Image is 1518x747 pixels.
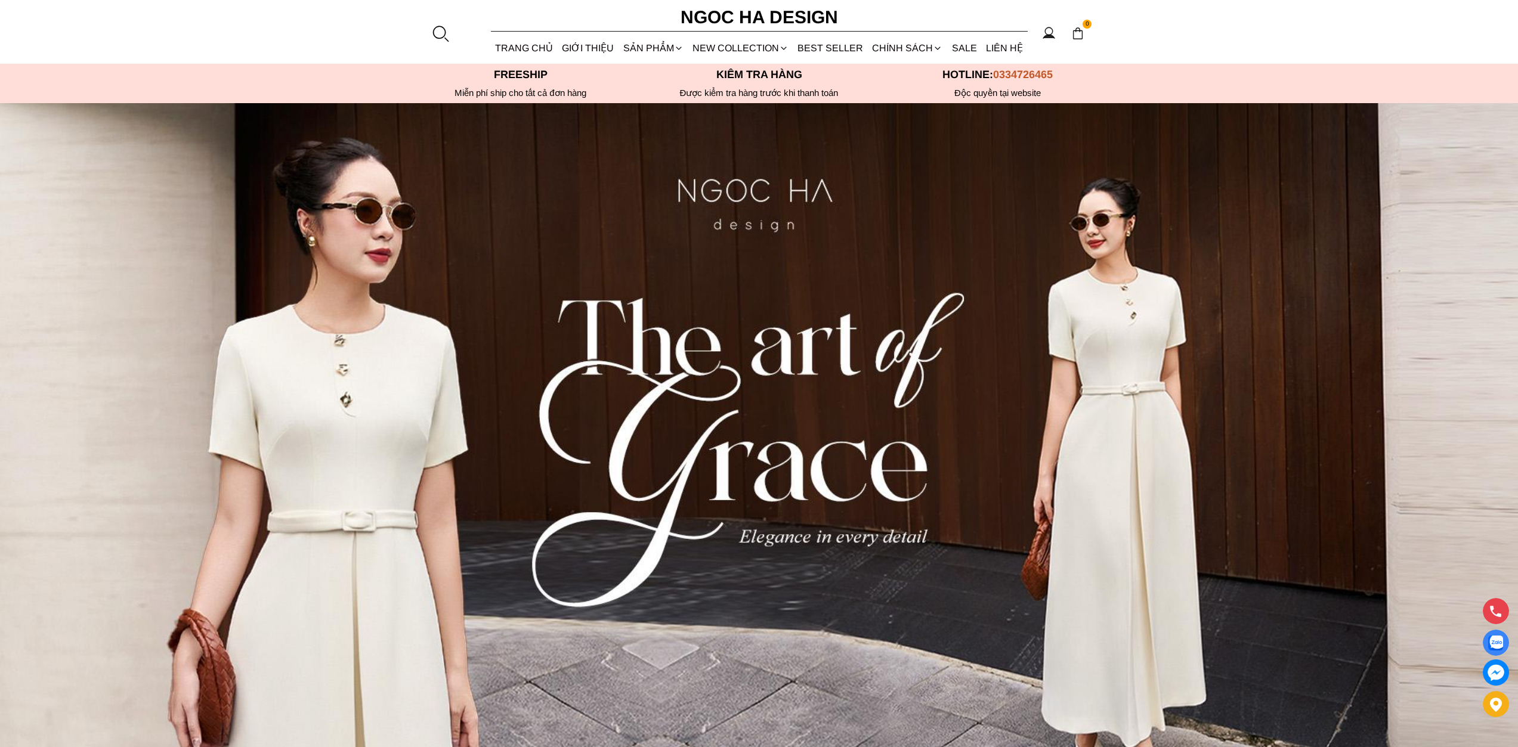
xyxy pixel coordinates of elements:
img: img-CART-ICON-ksit0nf1 [1071,27,1084,40]
div: SẢN PHẨM [619,32,688,64]
h6: Độc quyền tại website [879,88,1117,98]
a: LIÊN HỆ [981,32,1027,64]
img: Display image [1488,636,1503,650]
a: messenger [1483,659,1509,686]
a: SALE [947,32,981,64]
a: GIỚI THIỆU [558,32,619,64]
div: Chính sách [868,32,947,64]
div: Miễn phí ship cho tất cả đơn hàng [401,88,640,98]
a: Display image [1483,630,1509,656]
p: Hotline: [879,69,1117,81]
a: Ngoc Ha Design [670,3,849,32]
span: 0 [1083,20,1092,29]
span: 0334726465 [993,69,1053,80]
a: BEST SELLER [793,32,868,64]
p: Freeship [401,69,640,81]
p: Được kiểm tra hàng trước khi thanh toán [640,88,879,98]
font: Kiểm tra hàng [716,69,802,80]
a: TRANG CHỦ [491,32,558,64]
a: NEW COLLECTION [688,32,793,64]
